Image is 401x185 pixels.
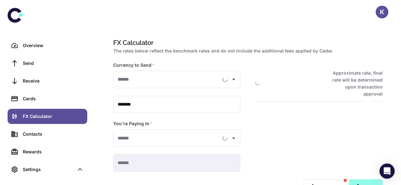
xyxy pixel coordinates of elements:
[8,56,87,71] a: Send
[113,38,380,47] h1: FX Calculator
[8,162,87,177] div: Settings
[23,60,83,67] div: Send
[113,62,155,68] label: Currency to Send
[8,38,87,53] a: Overview
[8,126,87,142] a: Contacts
[23,42,83,49] div: Overview
[8,144,87,159] a: Rewards
[8,73,87,89] a: Receive
[23,166,74,173] div: Settings
[23,148,83,155] div: Rewards
[8,109,87,124] a: FX Calculator
[23,95,83,102] div: Cards
[23,131,83,138] div: Contacts
[23,77,83,84] div: Receive
[113,120,152,127] label: You're Paying In
[379,163,395,179] div: Open Intercom Messenger
[325,70,383,97] h6: Approximate rate, final rate will be determined upon transaction approval
[8,91,87,106] a: Cards
[23,113,83,120] div: FX Calculator
[229,134,238,143] button: Open
[376,6,388,18] button: K
[229,75,238,84] button: Open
